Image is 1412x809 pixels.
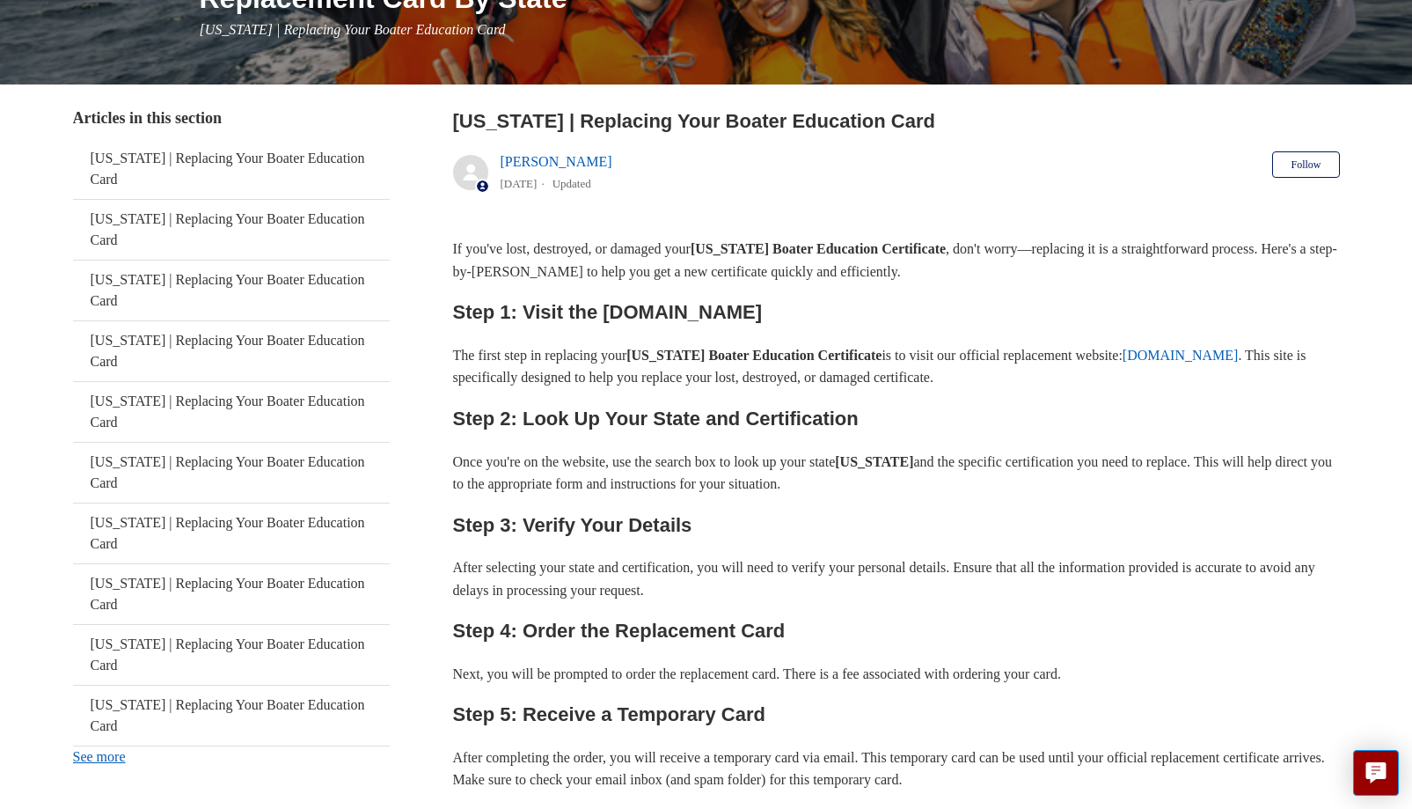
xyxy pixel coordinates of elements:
[73,321,390,381] a: [US_STATE] | Replacing Your Boater Education Card
[453,238,1340,283] p: If you've lost, destroyed, or damaged your , don't worry—replacing it is a straightforward proces...
[73,749,126,764] a: See more
[73,109,222,127] span: Articles in this section
[73,686,390,746] a: [US_STATE] | Replacing Your Boater Education Card
[73,625,390,685] a: [US_STATE] | Replacing Your Boater Education Card
[453,663,1340,686] p: Next, you will be prompted to order the replacement card. There is a fee associated with ordering...
[501,154,612,169] a: [PERSON_NAME]
[453,746,1340,791] p: After completing the order, you will receive a temporary card via email. This temporary card can ...
[453,615,1340,646] h2: Step 4: Order the Replacement Card
[626,348,882,363] strong: [US_STATE] Boater Education Certificate
[1353,750,1399,796] button: Live chat
[73,564,390,624] a: [US_STATE] | Replacing Your Boater Education Card
[73,443,390,503] a: [US_STATE] | Replacing Your Boater Education Card
[73,200,390,260] a: [US_STATE] | Replacing Your Boater Education Card
[453,107,1340,136] h2: New Hampshire | Replacing Your Boater Education Card
[691,241,946,256] strong: [US_STATE] Boater Education Certificate
[453,510,1340,541] h2: Step 3: Verify Your Details
[73,504,390,563] a: [US_STATE] | Replacing Your Boater Education Card
[453,403,1340,434] h2: Step 2: Look Up Your State and Certification
[453,699,1340,730] h2: Step 5: Receive a Temporary Card
[835,454,913,469] strong: [US_STATE]
[501,177,538,190] time: 05/22/2024, 11:03
[453,344,1340,389] p: The first step in replacing your is to visit our official replacement website: . This site is spe...
[453,297,1340,327] h2: Step 1: Visit the [DOMAIN_NAME]
[73,261,390,320] a: [US_STATE] | Replacing Your Boater Education Card
[73,382,390,442] a: [US_STATE] | Replacing Your Boater Education Card
[453,556,1340,601] p: After selecting your state and certification, you will need to verify your personal details. Ensu...
[73,139,390,199] a: [US_STATE] | Replacing Your Boater Education Card
[1123,348,1239,363] a: [DOMAIN_NAME]
[552,177,591,190] li: Updated
[200,22,506,37] span: [US_STATE] | Replacing Your Boater Education Card
[1272,151,1339,178] button: Follow Article
[453,451,1340,496] p: Once you're on the website, use the search box to look up your state and the specific certificati...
